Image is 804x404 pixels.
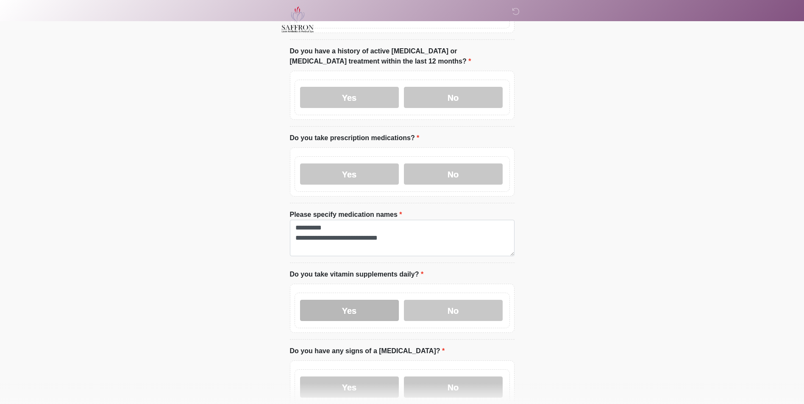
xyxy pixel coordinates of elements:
label: Yes [300,376,399,398]
label: No [404,87,503,108]
label: Yes [300,163,399,185]
label: No [404,300,503,321]
label: Do you have any signs of a [MEDICAL_DATA]? [290,346,445,356]
label: Yes [300,300,399,321]
label: Do you have a history of active [MEDICAL_DATA] or [MEDICAL_DATA] treatment within the last 12 mon... [290,46,515,66]
label: Do you take prescription medications? [290,133,420,143]
img: Saffron Laser Aesthetics and Medical Spa Logo [281,6,314,33]
label: Please specify medication names [290,210,402,220]
label: No [404,163,503,185]
label: Do you take vitamin supplements daily? [290,269,424,279]
label: Yes [300,87,399,108]
label: No [404,376,503,398]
